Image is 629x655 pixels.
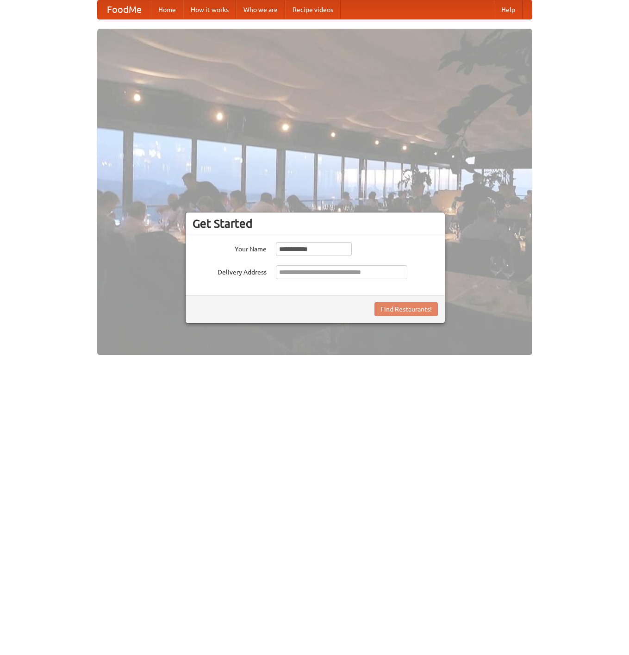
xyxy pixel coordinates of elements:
[374,302,438,316] button: Find Restaurants!
[151,0,183,19] a: Home
[98,0,151,19] a: FoodMe
[236,0,285,19] a: Who we are
[285,0,341,19] a: Recipe videos
[193,265,267,277] label: Delivery Address
[193,217,438,231] h3: Get Started
[183,0,236,19] a: How it works
[193,242,267,254] label: Your Name
[494,0,523,19] a: Help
